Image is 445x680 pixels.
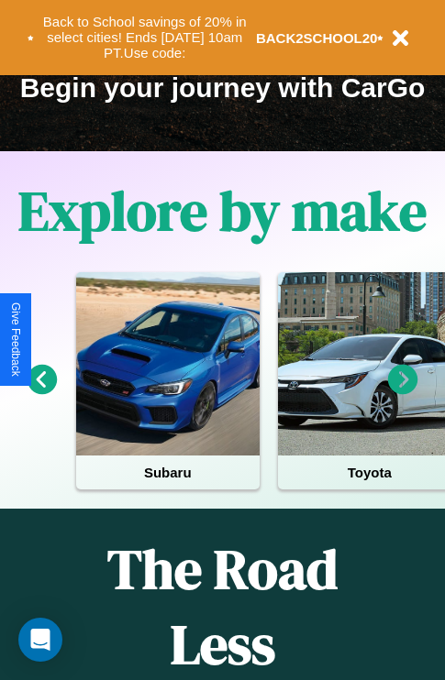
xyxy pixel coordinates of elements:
[18,173,427,248] h1: Explore by make
[9,302,22,377] div: Give Feedback
[256,30,378,46] b: BACK2SCHOOL20
[76,455,260,489] h4: Subaru
[18,618,62,662] div: Open Intercom Messenger
[34,9,256,66] button: Back to School savings of 20% in select cities! Ends [DATE] 10am PT.Use code:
